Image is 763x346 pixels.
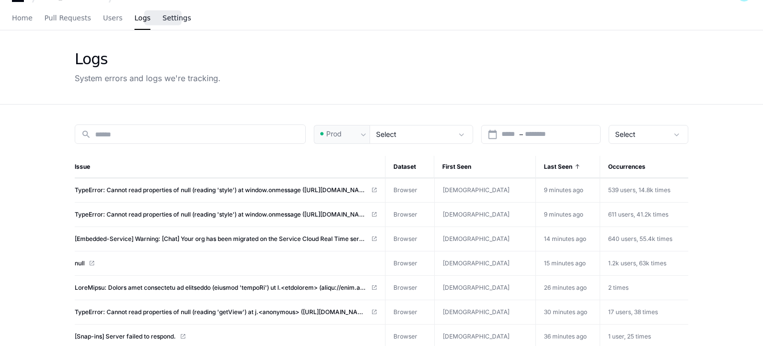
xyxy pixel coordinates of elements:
[519,129,523,139] span: –
[608,333,651,340] span: 1 user, 25 times
[75,50,221,68] div: Logs
[75,235,377,243] a: [Embedded-Service] Warning: [Chat] Your org has been migrated on the Service Cloud Real Time serv...
[608,186,670,194] span: 539 users, 14.8k times
[615,130,636,138] span: Select
[162,15,191,21] span: Settings
[608,259,666,267] span: 1.2k users, 63k times
[12,7,32,30] a: Home
[434,276,536,300] td: [DEMOGRAPHIC_DATA]
[75,235,367,243] span: [Embedded-Service] Warning: [Chat] Your org has been migrated on the Service Cloud Real Time serv...
[536,276,600,300] td: 26 minutes ago
[75,284,377,292] a: LoreMipsu: Dolors amet consectetu ad elitseddo (eiusmod 'tempoRi') ut l.<etdolorem> (aliqu://enim...
[536,203,600,227] td: 9 minutes ago
[536,251,600,276] td: 15 minutes ago
[434,251,536,275] td: [DEMOGRAPHIC_DATA]
[536,227,600,251] td: 14 minutes ago
[385,203,434,227] td: Browser
[103,15,123,21] span: Users
[608,211,668,218] span: 611 users, 41.2k times
[536,178,600,203] td: 9 minutes ago
[75,72,221,84] div: System errors and logs we're tracking.
[385,227,434,251] td: Browser
[376,130,396,138] span: Select
[75,186,367,194] span: TypeError: Cannot read properties of null (reading 'style') at window.onmessage ([URL][DOMAIN_NAME])
[608,235,672,242] span: 640 users, 55.4k times
[75,156,385,178] th: Issue
[44,15,91,21] span: Pull Requests
[385,178,434,203] td: Browser
[434,178,536,202] td: [DEMOGRAPHIC_DATA]
[134,7,150,30] a: Logs
[75,333,176,341] span: [Snap-ins] Server failed to respond.
[134,15,150,21] span: Logs
[442,163,471,171] span: First Seen
[488,129,498,139] button: Open calendar
[434,227,536,251] td: [DEMOGRAPHIC_DATA]
[75,259,377,267] a: null
[434,203,536,227] td: [DEMOGRAPHIC_DATA]
[75,211,377,219] a: TypeError: Cannot read properties of null (reading 'style') at window.onmessage ([URL][DOMAIN_NAME])
[75,308,367,316] span: TypeError: Cannot read properties of null (reading 'getView') at j.<anonymous> ([URL][DOMAIN_NAME...
[75,186,377,194] a: TypeError: Cannot read properties of null (reading 'style') at window.onmessage ([URL][DOMAIN_NAME])
[536,300,600,325] td: 30 minutes ago
[75,333,377,341] a: [Snap-ins] Server failed to respond.
[488,129,498,139] mat-icon: calendar_today
[385,300,434,325] td: Browser
[75,284,367,292] span: LoreMipsu: Dolors amet consectetu ad elitseddo (eiusmod 'tempoRi') ut l.<etdolorem> (aliqu://enim...
[326,129,342,139] span: Prod
[44,7,91,30] a: Pull Requests
[608,284,629,291] span: 2 times
[385,276,434,300] td: Browser
[75,211,367,219] span: TypeError: Cannot read properties of null (reading 'style') at window.onmessage ([URL][DOMAIN_NAME])
[434,300,536,324] td: [DEMOGRAPHIC_DATA]
[162,7,191,30] a: Settings
[600,156,688,178] th: Occurrences
[103,7,123,30] a: Users
[608,308,658,316] span: 17 users, 38 times
[81,129,91,139] mat-icon: search
[544,163,572,171] span: Last Seen
[12,15,32,21] span: Home
[75,259,85,267] span: null
[385,156,434,178] th: Dataset
[75,308,377,316] a: TypeError: Cannot read properties of null (reading 'getView') at j.<anonymous> ([URL][DOMAIN_NAME...
[385,251,434,276] td: Browser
